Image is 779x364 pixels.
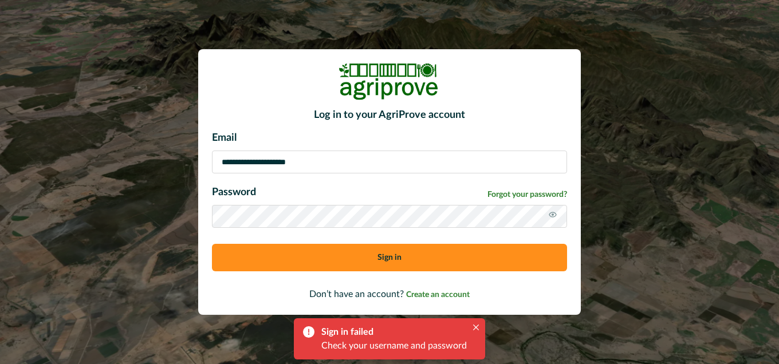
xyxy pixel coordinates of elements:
img: Logo Image [338,63,441,100]
div: Sign in failed [321,325,462,339]
p: Don’t have an account? [212,287,567,301]
span: Create an account [406,291,470,299]
button: Close [469,321,483,334]
button: Sign in [212,244,567,271]
p: Email [212,130,567,146]
p: Password [212,185,256,200]
h2: Log in to your AgriProve account [212,109,567,122]
a: Create an account [406,290,470,299]
div: Check your username and password [321,339,467,353]
a: Forgot your password? [487,189,567,201]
